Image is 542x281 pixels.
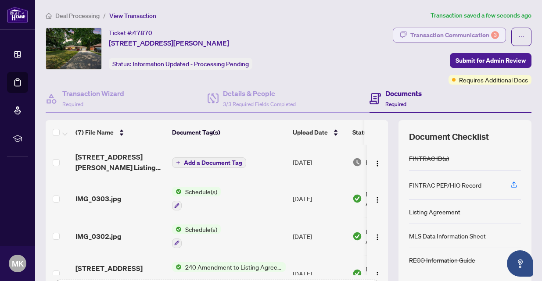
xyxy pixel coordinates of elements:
[393,28,506,43] button: Transaction Communication3
[374,271,381,278] img: Logo
[109,58,252,70] div: Status:
[172,262,182,272] img: Status Icon
[223,101,296,107] span: 3/3 Required Fields Completed
[366,157,409,167] span: Pending Review
[450,53,531,68] button: Submit for Admin Review
[109,12,156,20] span: View Transaction
[223,88,296,99] h4: Details & People
[46,28,101,69] img: IMG-N12333197_1.jpg
[374,160,381,167] img: Logo
[518,34,524,40] span: ellipsis
[352,231,362,241] img: Document Status
[366,227,420,246] span: Document Approved
[289,180,349,217] td: [DATE]
[133,29,152,37] span: 47870
[409,131,489,143] span: Document Checklist
[172,187,221,210] button: Status IconSchedule(s)
[352,157,362,167] img: Document Status
[289,120,349,145] th: Upload Date
[75,152,165,173] span: [STREET_ADDRESS][PERSON_NAME] Listing Form 271_2025-08-21 17_23_00.pdf
[7,7,28,23] img: logo
[410,28,499,42] div: Transaction Communication
[370,155,384,169] button: Logo
[172,157,246,168] button: Add a Document Tag
[293,128,328,137] span: Upload Date
[409,207,460,217] div: Listing Agreement
[176,160,180,165] span: plus
[55,12,100,20] span: Deal Processing
[133,60,249,68] span: Information Updated - Processing Pending
[507,250,533,277] button: Open asap
[184,160,242,166] span: Add a Document Tag
[366,189,420,208] span: Document Approved
[370,229,384,243] button: Logo
[374,234,381,241] img: Logo
[46,13,52,19] span: home
[182,187,221,196] span: Schedule(s)
[431,11,531,21] article: Transaction saved a few seconds ago
[109,38,229,48] span: [STREET_ADDRESS][PERSON_NAME]
[409,255,475,265] div: RECO Information Guide
[289,145,349,180] td: [DATE]
[182,262,286,272] span: 240 Amendment to Listing Agreement - Authority to Offer for Sale Price Change/Extension/Amendment(s)
[109,28,152,38] div: Ticket #:
[172,224,182,234] img: Status Icon
[62,101,83,107] span: Required
[289,217,349,255] td: [DATE]
[72,120,169,145] th: (7) File Name
[370,192,384,206] button: Logo
[456,53,526,68] span: Submit for Admin Review
[169,120,289,145] th: Document Tag(s)
[75,128,114,137] span: (7) File Name
[352,194,362,203] img: Document Status
[349,120,424,145] th: Status
[172,187,182,196] img: Status Icon
[409,153,449,163] div: FINTRAC ID(s)
[75,231,122,242] span: IMG_0302.jpg
[409,180,481,190] div: FINTRAC PEP/HIO Record
[409,231,486,241] div: MLS Data Information Sheet
[459,75,528,85] span: Requires Additional Docs
[374,196,381,203] img: Logo
[172,224,221,248] button: Status IconSchedule(s)
[12,257,24,270] span: MK
[103,11,106,21] li: /
[385,88,422,99] h4: Documents
[62,88,124,99] h4: Transaction Wizard
[370,267,384,281] button: Logo
[491,31,499,39] div: 3
[352,269,362,278] img: Document Status
[352,128,370,137] span: Status
[385,101,406,107] span: Required
[75,193,122,204] span: IMG_0303.jpg
[182,224,221,234] span: Schedule(s)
